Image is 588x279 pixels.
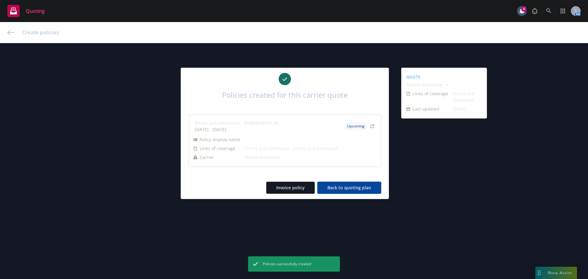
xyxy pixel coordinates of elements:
span: Hiscox Insurance [245,154,376,160]
span: Lines of coverage [413,90,448,97]
span: Policy display name [200,136,240,143]
span: Carrier [200,154,214,160]
a: Report a Bug [529,5,541,17]
span: Quote [406,74,421,80]
a: external [369,123,376,130]
a: Quoting [5,2,47,20]
span: Quoting [26,9,45,13]
button: Invoice policy [266,182,315,194]
strong: Errors and Omissions - #ANE4508151.25 [195,120,278,126]
span: [DATE] - [DATE] [195,126,278,133]
button: Nova Assist [535,267,577,279]
span: - [245,136,376,143]
span: Last updated [413,106,439,112]
button: Back to quoting plan [317,182,381,194]
div: Drag to move [535,267,543,279]
span: Upcoming [347,123,364,129]
span: Nova Assist [548,270,572,275]
span: Create policies [22,29,59,36]
span: Lines of coverage [200,145,235,152]
h1: Policies created for this carrier quote [222,90,348,100]
div: 8 [521,6,527,12]
span: Errors and Omissions [453,90,482,103]
span: Errors and Omissions - Errors and Omissions [245,145,376,152]
a: Switch app [557,5,569,17]
span: Policies successfully created [263,261,311,267]
span: [DATE] [453,106,482,112]
strong: Hiscox Insurance [406,82,442,88]
a: Search [543,5,555,17]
